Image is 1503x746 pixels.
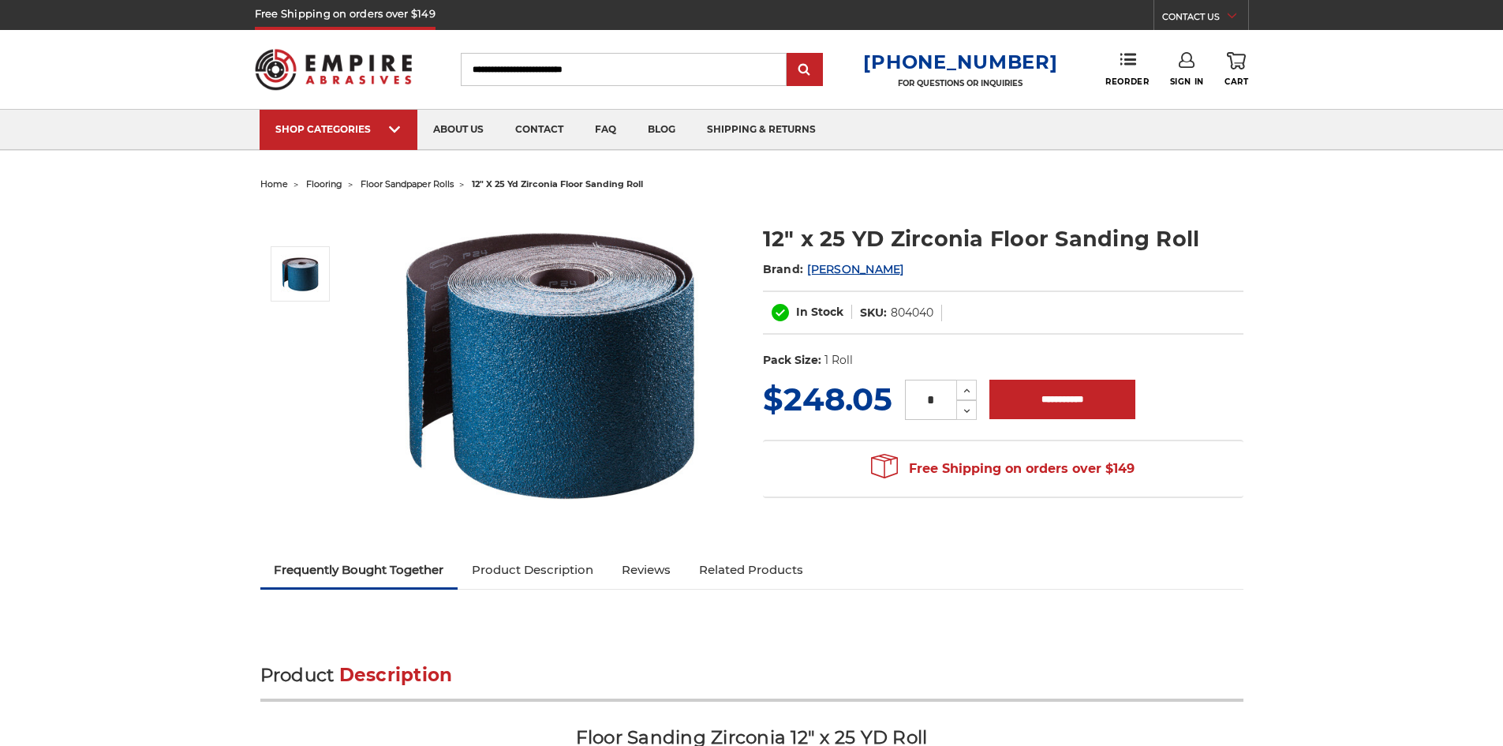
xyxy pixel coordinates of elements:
a: Reviews [608,553,685,587]
span: Brand: [763,262,804,276]
p: FOR QUESTIONS OR INQUIRIES [863,78,1057,88]
a: [PHONE_NUMBER] [863,51,1057,73]
span: Free Shipping on orders over $149 [871,453,1135,485]
a: Product Description [458,553,608,587]
span: 12" x 25 yd zirconia floor sanding roll [472,178,643,189]
div: SHOP CATEGORIES [275,123,402,135]
span: Product [260,664,335,686]
dd: 1 Roll [824,352,853,369]
img: Zirconia 12" x 25 YD Floor Sanding Roll [281,254,320,294]
a: floor sandpaper rolls [361,178,454,189]
a: faq [579,110,632,150]
input: Submit [789,54,821,86]
h1: 12" x 25 YD Zirconia Floor Sanding Roll [763,223,1243,254]
dd: 804040 [891,305,933,321]
a: Related Products [685,553,817,587]
a: Frequently Bought Together [260,553,458,587]
a: home [260,178,288,189]
span: Sign In [1170,77,1204,87]
span: In Stock [796,305,843,319]
span: $248.05 [763,380,892,418]
a: CONTACT US [1162,8,1248,30]
a: Cart [1224,52,1248,87]
a: shipping & returns [691,110,832,150]
span: Cart [1224,77,1248,87]
a: flooring [306,178,342,189]
img: Zirconia 12" x 25 YD Floor Sanding Roll [395,207,711,519]
a: blog [632,110,691,150]
dt: Pack Size: [763,352,821,369]
span: Description [339,664,453,686]
img: Empire Abrasives [255,39,413,100]
span: Reorder [1105,77,1149,87]
a: [PERSON_NAME] [807,262,903,276]
a: Reorder [1105,52,1149,86]
a: about us [417,110,499,150]
a: contact [499,110,579,150]
dt: SKU: [860,305,887,321]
